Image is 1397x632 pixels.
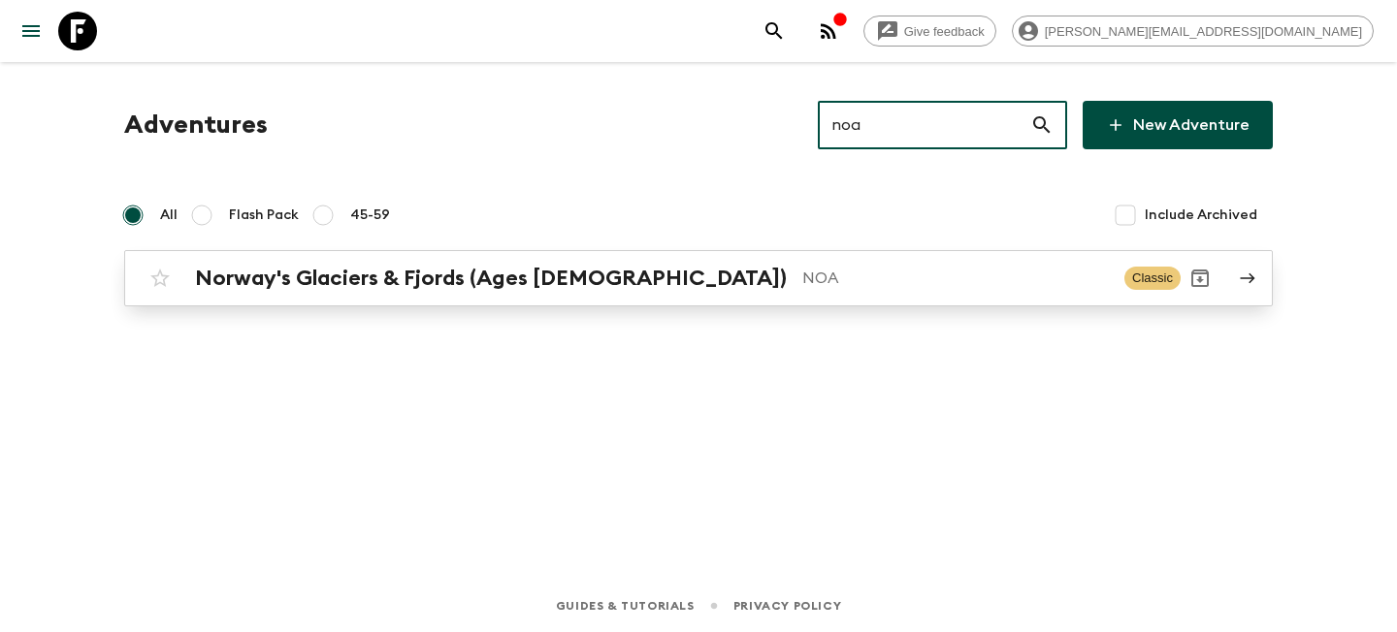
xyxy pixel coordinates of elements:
a: Guides & Tutorials [556,595,695,616]
a: Privacy Policy [733,595,841,616]
div: [PERSON_NAME][EMAIL_ADDRESS][DOMAIN_NAME] [1012,16,1374,47]
span: All [160,205,178,225]
input: e.g. AR1, Argentina [818,98,1030,152]
a: Norway's Glaciers & Fjords (Ages [DEMOGRAPHIC_DATA])NOAClassicArchive [124,250,1273,306]
a: Give feedback [863,16,996,47]
h1: Adventures [124,106,268,144]
p: NOA [802,267,1109,290]
span: 45-59 [350,205,390,225]
button: Archive [1181,259,1219,298]
button: menu [12,12,50,50]
span: Give feedback [893,24,995,39]
a: New Adventure [1083,101,1273,149]
h2: Norway's Glaciers & Fjords (Ages [DEMOGRAPHIC_DATA]) [195,266,787,291]
span: [PERSON_NAME][EMAIL_ADDRESS][DOMAIN_NAME] [1034,24,1373,39]
span: Flash Pack [229,205,299,225]
span: Include Archived [1145,205,1257,225]
span: Classic [1124,267,1181,290]
button: search adventures [755,12,794,50]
